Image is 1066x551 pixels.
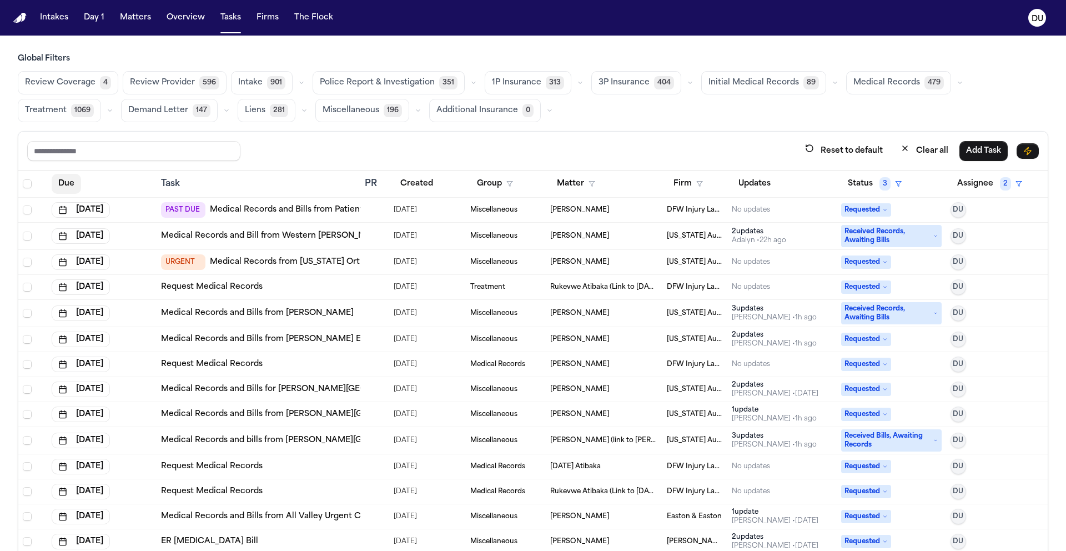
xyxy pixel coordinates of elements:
button: Treatment1069 [18,99,101,122]
span: 313 [546,76,564,89]
span: Medical Records [853,77,920,88]
button: Day 1 [79,8,109,28]
span: 479 [924,76,944,89]
span: 1069 [71,104,94,117]
span: Review Coverage [25,77,95,88]
button: Immediate Task [1017,143,1039,159]
button: 3P Insurance404 [591,71,681,94]
button: Initial Medical Records89 [701,71,826,94]
button: 1P Insurance313 [485,71,571,94]
span: Initial Medical Records [708,77,799,88]
a: Home [13,13,27,23]
span: Treatment [25,105,67,116]
span: Intake [238,77,263,88]
span: 404 [654,76,674,89]
button: Miscellaneous196 [315,99,409,122]
button: Police Report & Investigation351 [313,71,465,94]
span: 351 [439,76,457,89]
span: 196 [384,104,402,117]
span: 596 [199,76,219,89]
button: Liens281 [238,99,295,122]
button: Review Coverage4 [18,71,118,94]
button: Clear all [894,141,955,161]
button: Firms [252,8,283,28]
span: Liens [245,105,265,116]
span: 901 [267,76,285,89]
button: Intakes [36,8,73,28]
span: Review Provider [130,77,195,88]
button: Add Task [959,141,1008,161]
span: 3P Insurance [599,77,650,88]
span: Miscellaneous [323,105,379,116]
span: 4 [100,76,111,89]
button: Medical Records479 [846,71,951,94]
span: 147 [193,104,210,117]
button: Additional Insurance0 [429,99,541,122]
span: Additional Insurance [436,105,518,116]
span: 0 [522,104,534,117]
button: Tasks [216,8,245,28]
img: Finch Logo [13,13,27,23]
button: Intake901 [231,71,293,94]
button: Review Provider596 [123,71,227,94]
span: 1P Insurance [492,77,541,88]
button: Reset to default [798,141,889,161]
span: Demand Letter [128,105,188,116]
button: Matters [115,8,155,28]
span: 281 [270,104,288,117]
button: Demand Letter147 [121,99,218,122]
h3: Global Filters [18,53,1048,64]
span: Police Report & Investigation [320,77,435,88]
button: Overview [162,8,209,28]
span: 89 [803,76,819,89]
button: The Flock [290,8,338,28]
